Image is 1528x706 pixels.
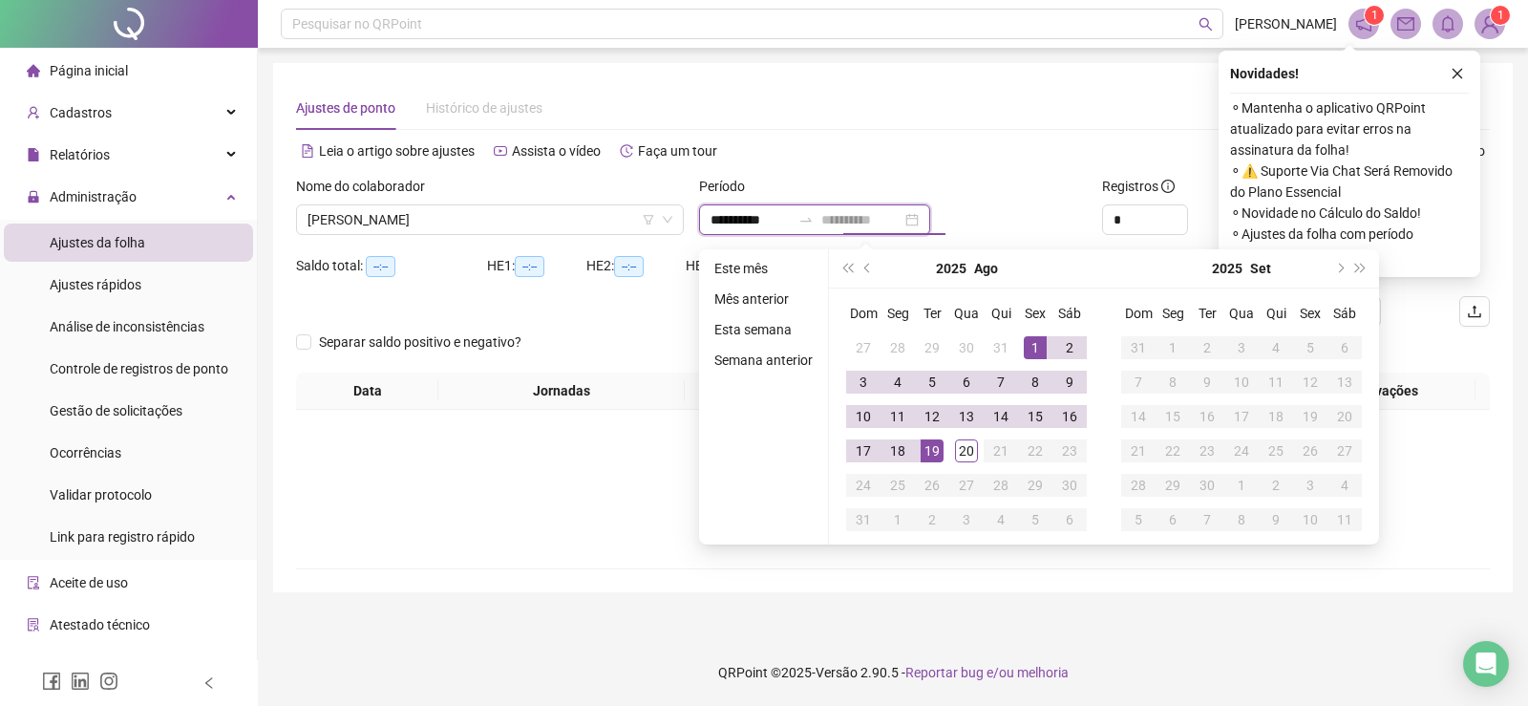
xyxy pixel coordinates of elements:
[984,365,1018,399] td: 2025-08-07
[1224,365,1259,399] td: 2025-09-10
[296,373,438,410] th: Data
[1161,405,1184,428] div: 15
[915,399,949,434] td: 2025-08-12
[1463,641,1509,687] div: Open Intercom Messenger
[1052,399,1087,434] td: 2025-08-16
[50,277,141,292] span: Ajustes rápidos
[1230,405,1253,428] div: 17
[1224,434,1259,468] td: 2025-09-24
[1333,336,1356,359] div: 6
[1327,296,1362,331] th: Sáb
[984,468,1018,503] td: 2025-08-28
[707,288,820,310] li: Mês anterior
[71,672,90,691] span: linkedin
[50,659,135,674] span: Gerar QRCode
[319,143,475,159] span: Leia o artigo sobre ajustes
[1264,405,1287,428] div: 18
[1190,365,1224,399] td: 2025-09-09
[949,434,984,468] td: 2025-08-20
[50,319,204,334] span: Análise de inconsistências
[881,296,915,331] th: Seg
[1230,474,1253,497] div: 1
[1230,439,1253,462] div: 24
[798,212,814,227] span: to
[1467,304,1482,319] span: upload
[50,63,128,78] span: Página inicial
[949,365,984,399] td: 2025-08-06
[1299,371,1322,394] div: 12
[1299,508,1322,531] div: 10
[50,445,121,460] span: Ocorrências
[515,256,544,277] span: --:--
[1156,365,1190,399] td: 2025-09-08
[1018,468,1052,503] td: 2025-08-29
[686,255,785,277] div: HE 3:
[1196,439,1219,462] div: 23
[1156,503,1190,537] td: 2025-10-06
[881,468,915,503] td: 2025-08-25
[1018,331,1052,365] td: 2025-08-01
[296,97,395,118] div: Ajustes de ponto
[707,349,820,372] li: Semana anterior
[915,468,949,503] td: 2025-08-26
[1196,336,1219,359] div: 2
[1333,405,1356,428] div: 20
[296,176,437,197] label: Nome do colaborador
[921,439,944,462] div: 19
[1365,6,1384,25] sup: 1
[949,468,984,503] td: 2025-08-27
[1102,176,1175,197] span: Registros
[852,336,875,359] div: 27
[921,371,944,394] div: 5
[1230,97,1469,160] span: ⚬ Mantenha o aplicativo QRPoint atualizado para evitar erros na assinatura da folha!
[1299,336,1322,359] div: 5
[1018,365,1052,399] td: 2025-08-08
[1127,439,1150,462] div: 21
[50,575,128,590] span: Aceite de uso
[1052,365,1087,399] td: 2025-08-09
[1497,9,1504,22] span: 1
[99,672,118,691] span: instagram
[974,249,998,288] button: month panel
[50,105,112,120] span: Cadastros
[50,403,182,418] span: Gestão de solicitações
[50,529,195,545] span: Link para registro rápido
[955,405,978,428] div: 13
[1018,434,1052,468] td: 2025-08-22
[846,399,881,434] td: 2025-08-10
[1355,15,1372,32] span: notification
[915,434,949,468] td: 2025-08-19
[1371,9,1378,22] span: 1
[1327,434,1362,468] td: 2025-09-27
[1259,399,1293,434] td: 2025-09-18
[1264,508,1287,531] div: 9
[1156,399,1190,434] td: 2025-09-15
[1024,439,1047,462] div: 22
[886,508,909,531] div: 1
[881,434,915,468] td: 2025-08-18
[1190,468,1224,503] td: 2025-09-30
[1230,371,1253,394] div: 10
[955,508,978,531] div: 3
[955,474,978,497] div: 27
[1127,336,1150,359] div: 31
[989,439,1012,462] div: 21
[1199,17,1213,32] span: search
[1350,249,1371,288] button: super-next-year
[816,665,858,680] span: Versão
[949,503,984,537] td: 2025-09-03
[846,296,881,331] th: Dom
[1299,405,1322,428] div: 19
[1397,15,1414,32] span: mail
[1121,365,1156,399] td: 2025-09-07
[27,148,40,161] span: file
[1224,399,1259,434] td: 2025-09-17
[1127,474,1150,497] div: 28
[984,434,1018,468] td: 2025-08-21
[886,371,909,394] div: 4
[1259,503,1293,537] td: 2025-10-09
[1235,13,1337,34] span: [PERSON_NAME]
[1333,371,1356,394] div: 13
[1190,296,1224,331] th: Ter
[936,249,966,288] button: year panel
